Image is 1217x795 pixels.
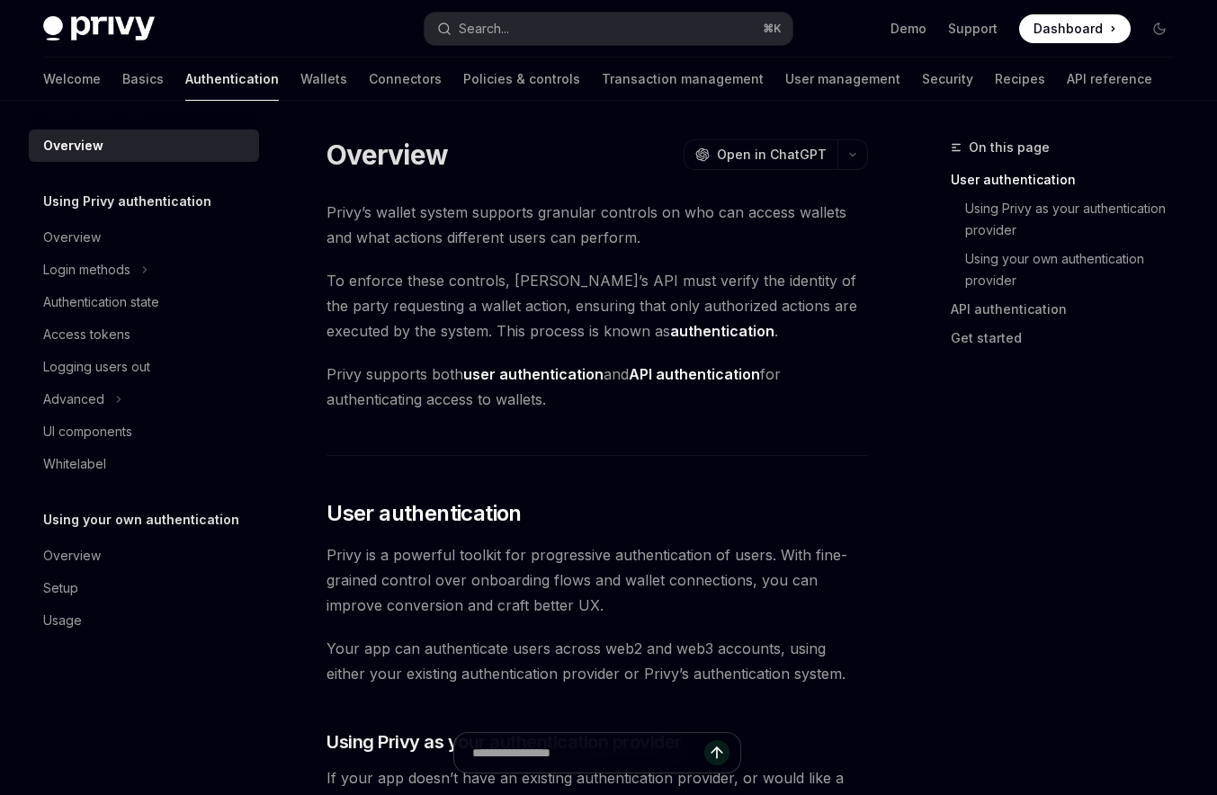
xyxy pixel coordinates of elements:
[327,636,868,686] span: Your app can authenticate users across web2 and web3 accounts, using either your existing authent...
[670,322,774,340] strong: authentication
[43,291,159,313] div: Authentication state
[327,362,868,412] span: Privy supports both and for authenticating access to wallets.
[459,18,509,40] div: Search...
[122,58,164,101] a: Basics
[463,58,580,101] a: Policies & controls
[43,610,82,631] div: Usage
[785,58,900,101] a: User management
[43,577,78,599] div: Setup
[1034,20,1103,38] span: Dashboard
[43,324,130,345] div: Access tokens
[951,194,1188,245] a: Using Privy as your authentication provider
[951,245,1188,295] a: Using your own authentication provider
[29,383,259,415] button: Advanced
[29,286,259,318] a: Authentication state
[43,135,103,156] div: Overview
[43,227,101,248] div: Overview
[890,20,926,38] a: Demo
[29,604,259,637] a: Usage
[472,733,704,773] input: Ask a question...
[463,365,604,383] strong: user authentication
[327,268,868,344] span: To enforce these controls, [PERSON_NAME]’s API must verify the identity of the party requesting a...
[704,740,729,765] button: Send message
[717,146,827,164] span: Open in ChatGPT
[29,415,259,448] a: UI components
[43,509,239,531] h5: Using your own authentication
[29,254,259,286] button: Login methods
[327,200,868,250] span: Privy’s wallet system supports granular controls on who can access wallets and what actions diffe...
[629,365,760,383] strong: API authentication
[951,165,1188,194] a: User authentication
[763,22,782,36] span: ⌘ K
[300,58,347,101] a: Wallets
[43,356,150,378] div: Logging users out
[29,318,259,351] a: Access tokens
[425,13,792,45] button: Search...⌘K
[1067,58,1152,101] a: API reference
[43,191,211,212] h5: Using Privy authentication
[29,448,259,480] a: Whitelabel
[995,58,1045,101] a: Recipes
[29,130,259,162] a: Overview
[43,259,130,281] div: Login methods
[43,545,101,567] div: Overview
[43,453,106,475] div: Whitelabel
[29,221,259,254] a: Overview
[185,58,279,101] a: Authentication
[43,16,155,41] img: dark logo
[43,421,132,442] div: UI components
[684,139,837,170] button: Open in ChatGPT
[327,499,522,528] span: User authentication
[29,540,259,572] a: Overview
[951,324,1188,353] a: Get started
[327,138,448,171] h1: Overview
[969,137,1050,158] span: On this page
[369,58,442,101] a: Connectors
[922,58,973,101] a: Security
[43,389,104,410] div: Advanced
[602,58,764,101] a: Transaction management
[951,295,1188,324] a: API authentication
[1145,14,1174,43] button: Toggle dark mode
[1019,14,1131,43] a: Dashboard
[327,542,868,618] span: Privy is a powerful toolkit for progressive authentication of users. With fine-grained control ov...
[29,572,259,604] a: Setup
[43,58,101,101] a: Welcome
[29,351,259,383] a: Logging users out
[948,20,998,38] a: Support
